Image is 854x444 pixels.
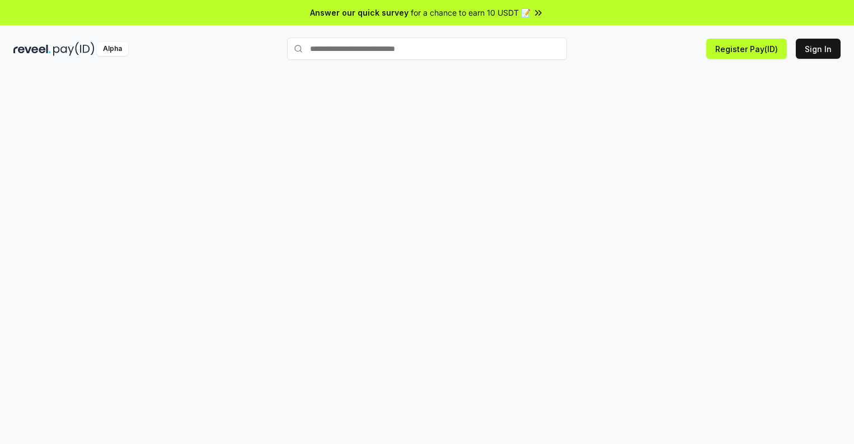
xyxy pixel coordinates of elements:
[97,42,128,56] div: Alpha
[53,42,95,56] img: pay_id
[796,39,841,59] button: Sign In
[411,7,531,18] span: for a chance to earn 10 USDT 📝
[706,39,787,59] button: Register Pay(ID)
[13,42,51,56] img: reveel_dark
[310,7,409,18] span: Answer our quick survey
